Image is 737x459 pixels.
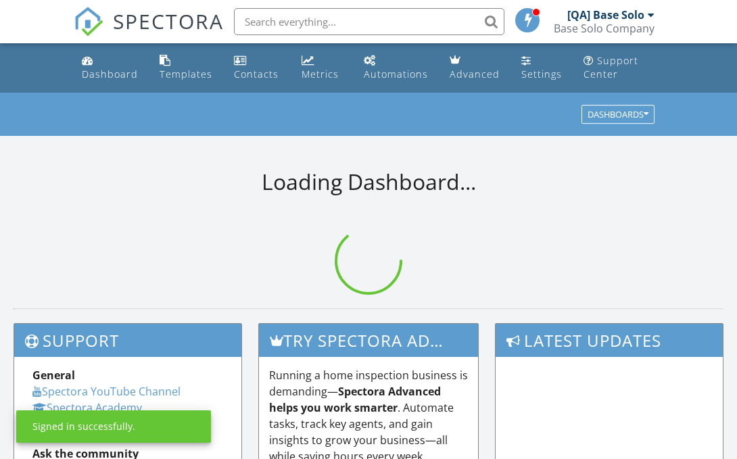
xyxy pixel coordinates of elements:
img: The Best Home Inspection Software - Spectora [74,7,103,37]
input: Search everything... [234,8,504,35]
div: [QA] Base Solo [567,8,644,22]
h3: Latest Updates [496,324,723,357]
div: Automations [364,68,428,80]
div: Signed in successfully. [32,420,135,433]
strong: Spectora Advanced helps you work smarter [269,384,441,415]
a: Settings [516,49,567,87]
div: Templates [160,68,212,80]
div: Base Solo Company [554,22,655,35]
button: Dashboards [581,105,655,124]
a: Spectora Academy [32,400,142,415]
div: Advanced [450,68,500,80]
a: Advanced [444,49,505,87]
a: Spectora YouTube Channel [32,384,181,399]
a: Metrics [296,49,348,87]
a: Dashboard [76,49,143,87]
h3: Support [14,324,241,357]
a: Support Center [578,49,661,87]
a: SPECTORA [74,18,224,47]
div: Settings [521,68,562,80]
div: Contacts [234,68,279,80]
strong: General [32,368,75,383]
h3: Try spectora advanced [DATE] [259,324,478,357]
a: Templates [154,49,218,87]
a: Contacts [229,49,285,87]
div: Dashboards [588,110,648,120]
span: SPECTORA [113,7,224,35]
div: Dashboard [82,68,138,80]
div: Metrics [302,68,339,80]
a: Automations (Basic) [358,49,433,87]
div: Support Center [584,54,638,80]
